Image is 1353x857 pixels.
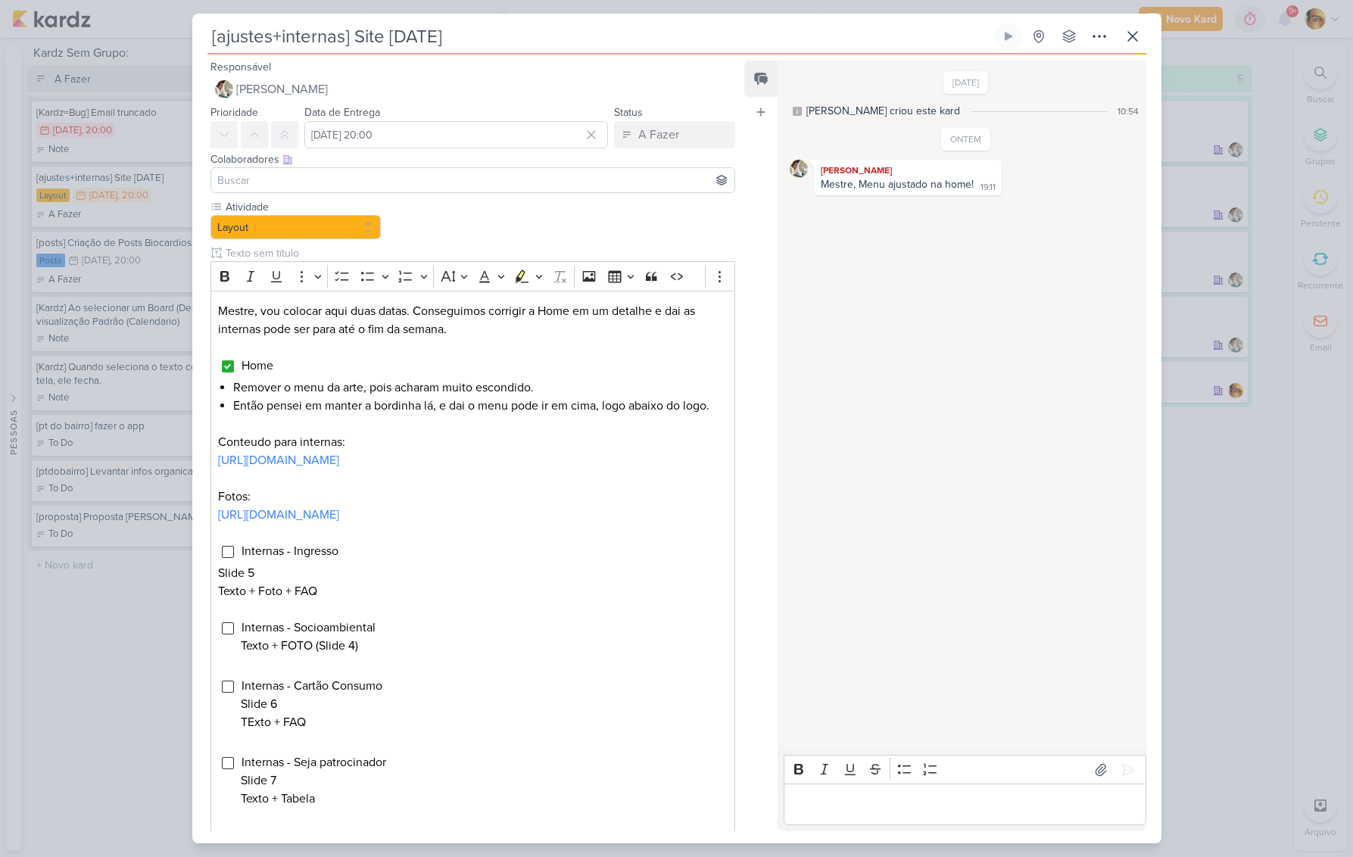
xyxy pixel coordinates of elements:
[1002,30,1015,42] div: Ligar relógio
[233,379,727,397] li: Remover o menu da arte, pois acharam muito escondido.
[233,397,727,415] li: Então pensei em manter a bordinha lá, e dai o menu pode ir em cima, logo abaixo do logo.
[241,678,382,730] span: Internas - Cartão Consumo Slide 6 TExto + FAQ
[242,358,273,373] span: Home
[304,106,380,119] label: Data de Entrega
[210,261,736,291] div: Editor toolbar
[210,151,736,167] div: Colaboradores
[218,302,727,338] p: Mestre, vou colocar aqui duas datas. Conseguimos corrigir a Home em um detalhe e dai as internas ...
[817,163,999,178] div: [PERSON_NAME]
[304,121,609,148] input: Select a date
[218,564,727,600] p: Slide 5 Texto + Foto + FAQ
[210,76,736,103] button: [PERSON_NAME]
[1118,104,1139,118] div: 10:54
[218,507,339,522] a: [URL][DOMAIN_NAME]
[806,103,960,119] div: [PERSON_NAME] criou este kard
[215,80,233,98] img: Raphael Simas
[241,620,376,653] span: Internas - Socioambiental Texto + FOTO (Slide 4)
[236,80,328,98] span: [PERSON_NAME]
[210,61,271,73] label: Responsável
[214,171,732,189] input: Buscar
[980,182,996,194] div: 19:11
[241,755,386,824] span: Internas - Seja patrocinador Slide 7 Texto + Tabela
[210,106,258,119] label: Prioridade
[218,453,339,468] a: [URL][DOMAIN_NAME]
[218,488,727,506] p: Fotos:
[223,245,736,261] input: Texto sem título
[614,106,643,119] label: Status
[790,160,808,178] img: Raphael Simas
[210,215,382,239] button: Layout
[218,433,727,451] p: Conteudo para internas:
[614,121,735,148] button: A Fazer
[242,544,338,559] span: Internas - Ingresso
[784,784,1146,825] div: Editor editing area: main
[784,755,1146,784] div: Editor toolbar
[638,126,679,144] div: A Fazer
[207,23,992,50] input: Kard Sem Título
[821,178,974,191] div: Mestre, Menu ajustado na home!
[224,199,382,215] label: Atividade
